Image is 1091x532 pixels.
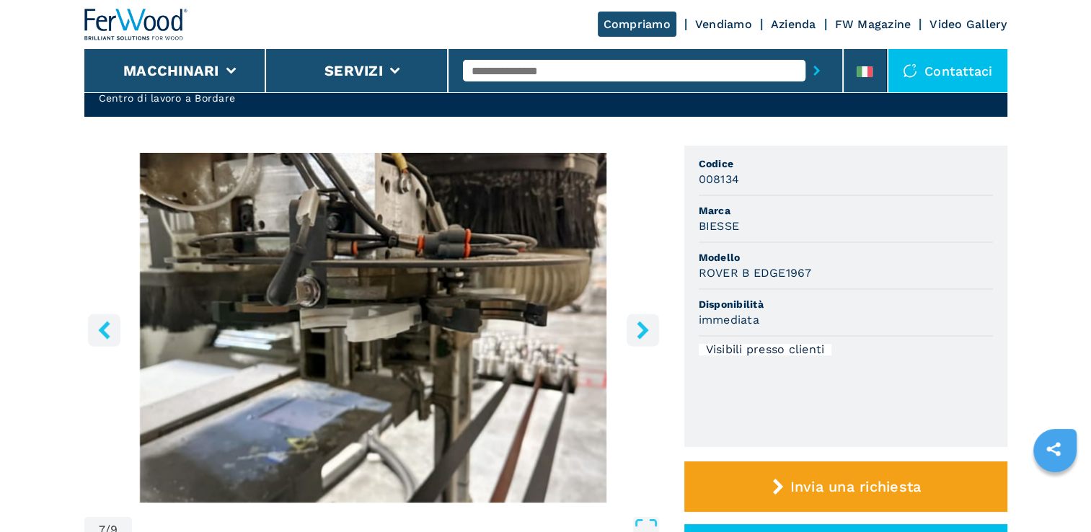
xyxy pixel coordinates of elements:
iframe: Chat [1030,467,1080,521]
button: left-button [88,314,120,346]
span: Invia una richiesta [790,478,921,495]
h2: Centro di lavoro a Bordare [99,91,371,105]
button: Invia una richiesta [684,461,1007,512]
span: Disponibilità [699,297,993,311]
button: Servizi [324,62,383,79]
img: Centro di lavoro a Bordare BIESSE ROVER B EDGE1967 [84,153,663,502]
button: submit-button [805,54,828,87]
h3: immediata [699,311,759,328]
div: Contattaci [888,49,1007,92]
div: Visibili presso clienti [699,344,832,355]
a: Vendiamo [695,17,752,31]
a: Video Gallery [929,17,1007,31]
a: FW Magazine [835,17,911,31]
div: Go to Slide 7 [84,153,663,502]
h3: 008134 [699,171,740,187]
h3: ROVER B EDGE1967 [699,265,812,281]
span: Codice [699,156,993,171]
img: Ferwood [84,9,188,40]
span: Modello [699,250,993,265]
button: Macchinari [123,62,219,79]
a: sharethis [1035,431,1072,467]
h3: BIESSE [699,218,740,234]
img: Contattaci [903,63,917,78]
span: Marca [699,203,993,218]
a: Azienda [771,17,816,31]
a: Compriamo [598,12,676,37]
button: right-button [627,314,659,346]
